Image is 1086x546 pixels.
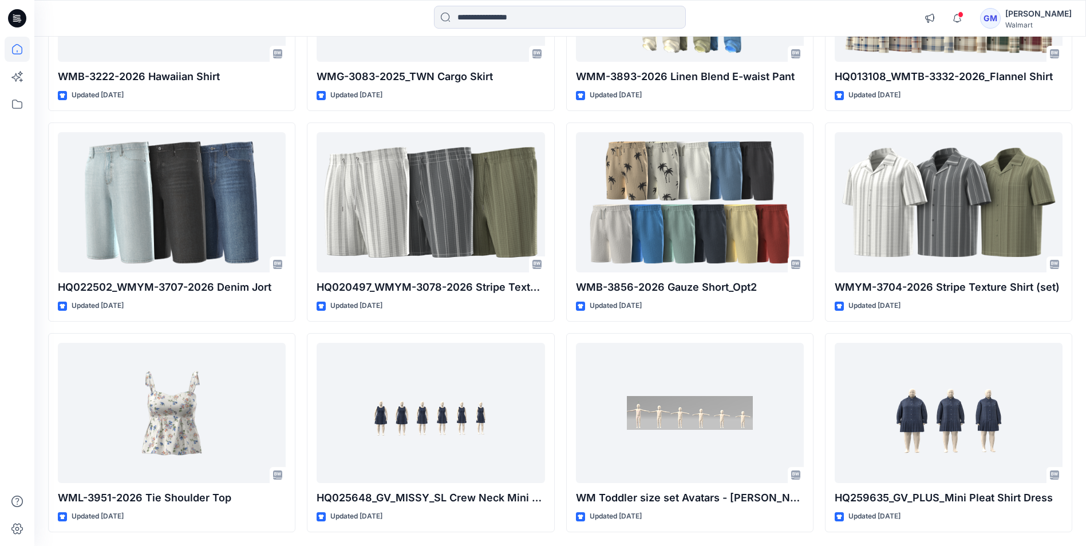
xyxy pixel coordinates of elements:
p: HQ025648_GV_MISSY_SL Crew Neck Mini Dress [317,490,544,506]
div: Walmart [1005,21,1072,29]
a: HQ020497_WMYM-3078-2026 Stripe Texture Short (set) Inseam 6” [317,132,544,272]
p: WMB-3856-2026 Gauze Short_Opt2 [576,279,804,295]
a: HQ022502_WMYM-3707-2026 Denim Jort [58,132,286,272]
p: Updated [DATE] [848,511,901,523]
p: WMYM-3704-2026 Stripe Texture Shirt (set) [835,279,1063,295]
div: GM [980,8,1001,29]
p: WMG-3083-2025_TWN Cargo Skirt [317,69,544,85]
p: Updated [DATE] [590,511,642,523]
a: HQ259635_GV_PLUS_Mini Pleat Shirt Dress [835,343,1063,483]
a: WML-3951-2026 Tie Shoulder Top [58,343,286,483]
p: Updated [DATE] [72,89,124,101]
p: Updated [DATE] [330,300,382,312]
p: WMM-3893-2026 Linen Blend E-waist Pant [576,69,804,85]
p: Updated [DATE] [590,300,642,312]
p: Updated [DATE] [848,89,901,101]
a: HQ025648_GV_MISSY_SL Crew Neck Mini Dress [317,343,544,483]
p: Updated [DATE] [330,511,382,523]
a: WMB-3856-2026 Gauze Short_Opt2 [576,132,804,272]
p: HQ259635_GV_PLUS_Mini Pleat Shirt Dress [835,490,1063,506]
p: Updated [DATE] [848,300,901,312]
p: HQ020497_WMYM-3078-2026 Stripe Texture Short (set) Inseam 6” [317,279,544,295]
p: HQ022502_WMYM-3707-2026 Denim Jort [58,279,286,295]
p: HQ013108_WMTB-3332-2026_Flannel Shirt [835,69,1063,85]
p: WML-3951-2026 Tie Shoulder Top [58,490,286,506]
p: WMB-3222-2026 Hawaiian Shirt [58,69,286,85]
p: WM Toddler size set Avatars - [PERSON_NAME] leg with Diaper 18M - 5T [576,490,804,506]
a: WM Toddler size set Avatars - streight leg with Diaper 18M - 5T [576,343,804,483]
a: WMYM-3704-2026 Stripe Texture Shirt (set) [835,132,1063,272]
p: Updated [DATE] [330,89,382,101]
p: Updated [DATE] [72,511,124,523]
p: Updated [DATE] [590,89,642,101]
p: Updated [DATE] [72,300,124,312]
div: [PERSON_NAME] [1005,7,1072,21]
